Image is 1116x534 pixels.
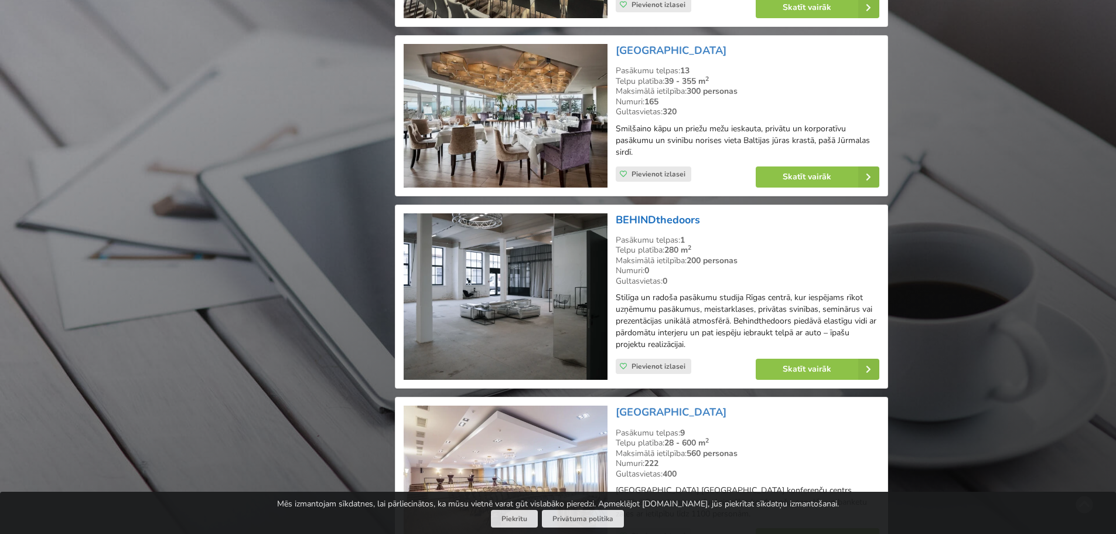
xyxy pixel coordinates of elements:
strong: 300 personas [687,86,738,97]
p: [GEOGRAPHIC_DATA] [GEOGRAPHIC_DATA] konferenču centrs piedāvā 8 modernas un funkcionālas konferen... [616,485,879,520]
div: Gultasvietas: [616,276,879,287]
div: Telpu platība: [616,438,879,448]
button: Piekrītu [491,510,538,528]
div: Gultasvietas: [616,469,879,479]
a: [GEOGRAPHIC_DATA] [616,405,726,419]
div: Numuri: [616,458,879,469]
strong: 9 [680,427,685,438]
strong: 400 [663,468,677,479]
div: Numuri: [616,266,879,276]
strong: 0 [644,265,649,276]
p: Smilšaino kāpu un priežu mežu ieskauta, privātu un korporatīvu pasākumu un svinību norises vieta ... [616,123,879,158]
div: Pasākumu telpas: [616,66,879,76]
sup: 2 [705,436,709,445]
img: Svinību telpa | Rīga | BEHINDthedoors [404,213,607,380]
strong: 222 [644,458,658,469]
a: Skatīt vairāk [756,359,879,380]
div: Telpu platība: [616,245,879,256]
span: Pievienot izlasei [632,362,685,371]
span: Pievienot izlasei [632,169,685,179]
sup: 2 [705,74,709,83]
strong: 165 [644,96,658,107]
strong: 200 personas [687,255,738,266]
div: Maksimālā ietilpība: [616,448,879,459]
div: Gultasvietas: [616,107,879,117]
a: BEHINDthedoors [616,213,700,227]
strong: 280 m [664,244,691,256]
a: [GEOGRAPHIC_DATA] [616,43,726,57]
strong: 28 - 600 m [664,437,709,448]
div: Maksimālā ietilpība: [616,86,879,97]
strong: 560 personas [687,448,738,459]
strong: 39 - 355 m [664,76,709,87]
a: Skatīt vairāk [756,166,879,188]
sup: 2 [688,243,691,252]
strong: 320 [663,106,677,117]
p: Stilīga un radoša pasākumu studija Rīgas centrā, kur iespējams rīkot uzņēmumu pasākumus, meistark... [616,292,879,351]
div: Telpu platība: [616,76,879,87]
div: Numuri: [616,97,879,107]
div: Pasākumu telpas: [616,428,879,438]
div: Maksimālā ietilpība: [616,256,879,266]
div: Pasākumu telpas: [616,235,879,246]
a: Privātuma politika [542,510,624,528]
strong: 0 [663,275,667,287]
strong: 1 [680,234,685,246]
strong: 13 [680,65,690,76]
img: Viesnīca | Jūrmala | Baltic Beach Hotel & SPA [404,44,607,188]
